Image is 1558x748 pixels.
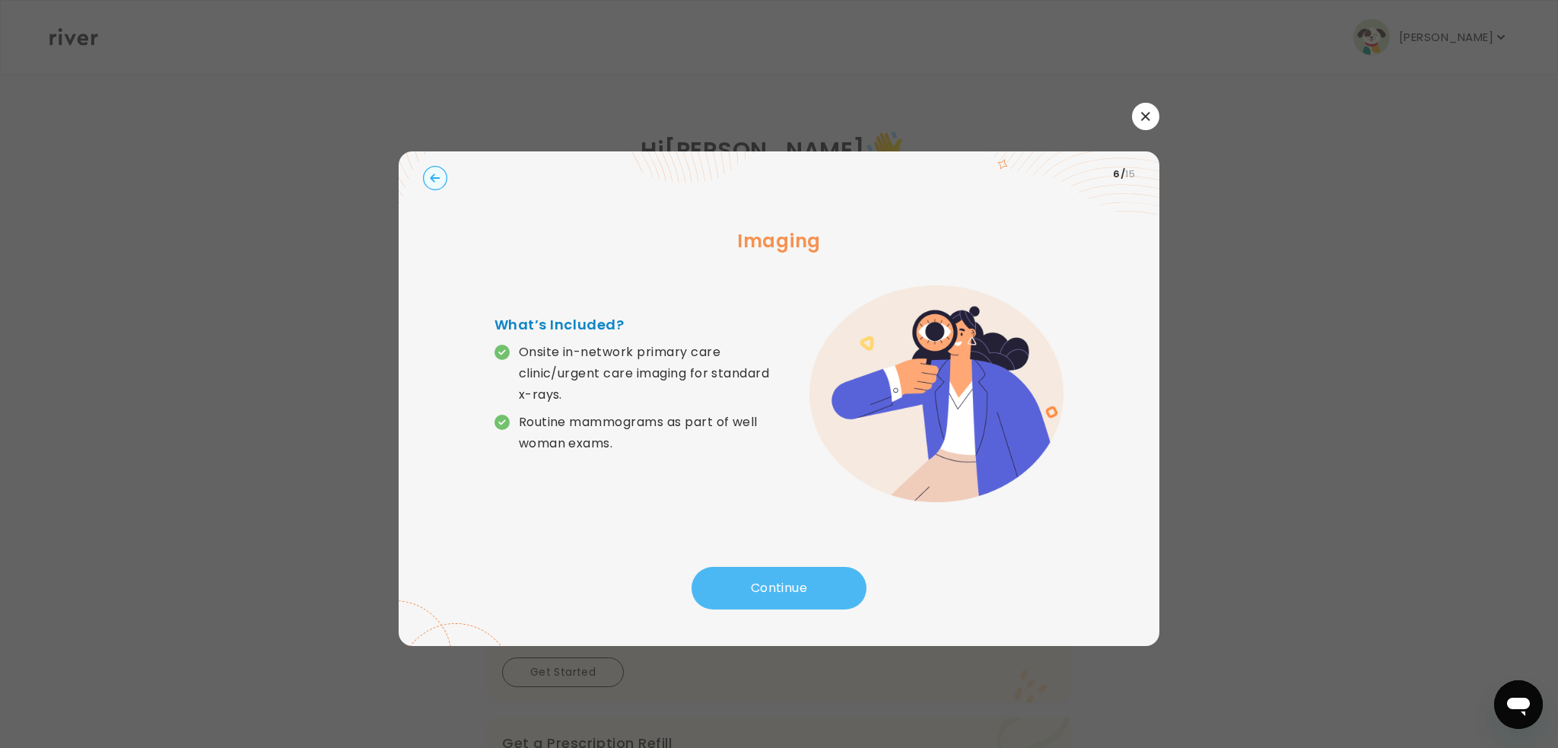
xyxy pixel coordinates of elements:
[1494,680,1543,729] iframe: Button to launch messaging window
[519,342,779,406] p: Onsite in-network primary care clinic/urgent care imaging for standard x-rays.
[809,285,1064,503] img: error graphic
[494,314,779,336] h4: What’s Included?
[519,412,779,454] p: Routine mammograms as part of well woman exams.
[692,567,866,610] button: Continue
[423,228,1135,255] h3: Imaging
